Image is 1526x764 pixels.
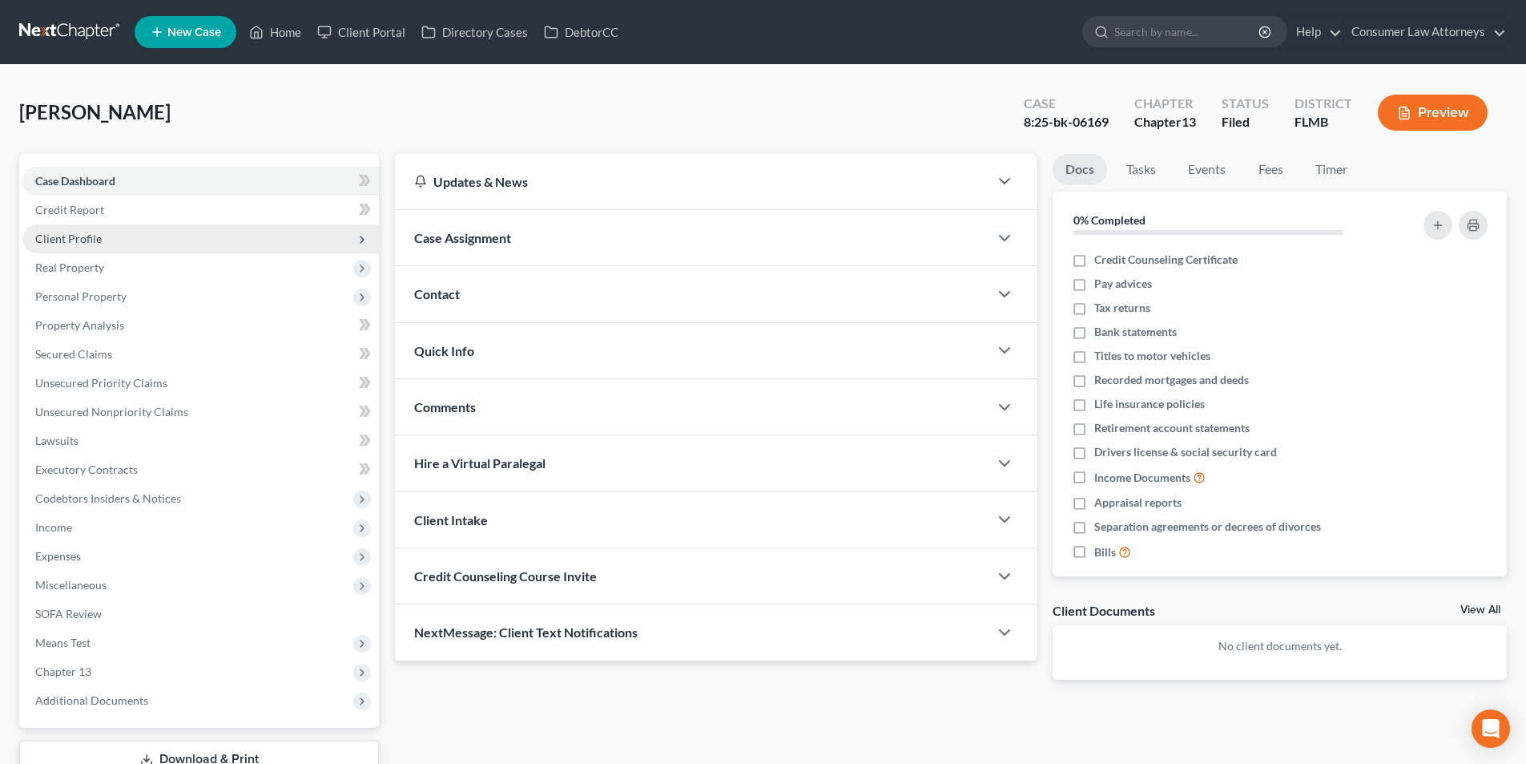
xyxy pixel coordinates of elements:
[1053,602,1155,619] div: Client Documents
[414,173,969,190] div: Updates & News
[1288,18,1342,46] a: Help
[1053,154,1107,185] a: Docs
[1182,114,1196,129] span: 13
[1113,154,1169,185] a: Tasks
[414,568,597,584] span: Credit Counseling Course Invite
[35,578,107,592] span: Miscellaneous
[22,398,379,426] a: Unsecured Nonpriority Claims
[35,549,81,563] span: Expenses
[35,434,79,447] span: Lawsuits
[414,399,476,414] span: Comments
[22,455,379,484] a: Executory Contracts
[35,607,102,620] span: SOFA Review
[413,18,536,46] a: Directory Cases
[1378,95,1488,131] button: Preview
[1245,154,1296,185] a: Fees
[309,18,413,46] a: Client Portal
[35,693,148,707] span: Additional Documents
[35,347,112,361] span: Secured Claims
[1094,276,1152,292] span: Pay advices
[35,405,188,418] span: Unsecured Nonpriority Claims
[1472,709,1510,748] div: Open Intercom Messenger
[35,174,115,188] span: Case Dashboard
[1094,444,1277,460] span: Drivers license & social security card
[35,636,91,649] span: Means Test
[1134,95,1196,113] div: Chapter
[1094,348,1210,364] span: Titles to motor vehicles
[1294,113,1352,131] div: FLMB
[1343,18,1506,46] a: Consumer Law Attorneys
[1303,154,1360,185] a: Timer
[22,340,379,369] a: Secured Claims
[1024,95,1109,113] div: Case
[35,376,167,390] span: Unsecured Priority Claims
[414,512,488,528] span: Client Intake
[35,491,181,505] span: Codebtors Insiders & Notices
[1175,154,1238,185] a: Events
[1294,95,1352,113] div: District
[35,665,91,678] span: Chapter 13
[414,286,460,301] span: Contact
[35,261,104,274] span: Real Property
[1094,544,1116,560] span: Bills
[35,463,138,476] span: Executory Contracts
[22,311,379,340] a: Property Analysis
[1094,300,1150,316] span: Tax returns
[22,369,379,398] a: Unsecured Priority Claims
[1024,113,1109,131] div: 8:25-bk-06169
[22,426,379,455] a: Lawsuits
[22,196,379,224] a: Credit Report
[1094,495,1182,511] span: Appraisal reports
[1094,519,1321,535] span: Separation agreements or decrees of divorces
[35,232,102,245] span: Client Profile
[414,455,546,471] span: Hire a Virtual Paralegal
[1094,420,1250,436] span: Retirement account statements
[241,18,309,46] a: Home
[35,520,72,534] span: Income
[1222,95,1269,113] div: Status
[1094,396,1205,412] span: Life insurance policies
[1134,113,1196,131] div: Chapter
[1094,324,1177,340] span: Bank statements
[1073,213,1146,227] strong: 0% Completed
[167,26,221,38] span: New Case
[536,18,626,46] a: DebtorCC
[22,600,379,629] a: SOFA Review
[1094,252,1238,268] span: Credit Counseling Certificate
[1094,470,1190,486] span: Income Documents
[1094,372,1249,388] span: Recorded mortgages and deeds
[414,230,511,245] span: Case Assignment
[35,318,124,332] span: Property Analysis
[22,167,379,196] a: Case Dashboard
[414,625,638,640] span: NextMessage: Client Text Notifications
[35,203,104,216] span: Credit Report
[414,343,474,358] span: Quick Info
[35,289,127,303] span: Personal Property
[1114,17,1261,46] input: Search by name...
[1222,113,1269,131] div: Filed
[1460,604,1500,616] a: View All
[1065,638,1494,654] p: No client documents yet.
[19,100,171,123] span: [PERSON_NAME]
